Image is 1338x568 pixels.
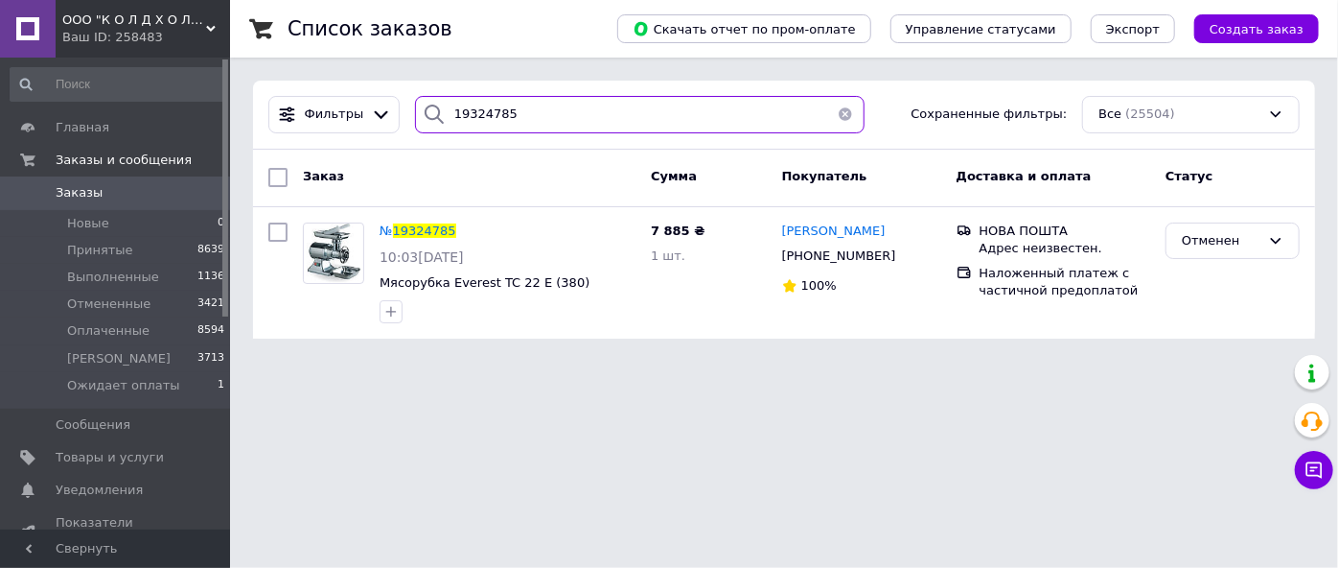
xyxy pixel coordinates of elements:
[633,20,856,37] span: Скачать отчет по пром-оплате
[782,223,886,241] a: [PERSON_NAME]
[1175,21,1319,35] a: Создать заказ
[1098,106,1121,124] span: Все
[980,240,1150,257] div: Адрес неизвестен.
[288,17,452,40] h1: Список заказов
[980,223,1150,240] div: НОВА ПОШТА
[67,350,171,367] span: [PERSON_NAME]
[10,67,226,102] input: Поиск
[380,275,589,290] a: Мясорубка Everest TC 22 E (380)
[801,278,837,293] span: 100%
[67,377,180,394] span: Ожидает оплаты
[1194,14,1319,43] button: Создать заказ
[957,169,1092,183] span: Доставка и оплата
[197,350,224,367] span: 3713
[218,215,224,232] span: 0
[380,224,393,238] span: №
[67,296,150,313] span: Отмененные
[782,248,896,263] span: [PHONE_NUMBER]
[303,223,364,284] a: Фото товару
[56,184,103,201] span: Заказы
[782,169,867,183] span: Покупатель
[1165,169,1213,183] span: Статус
[782,224,886,238] span: [PERSON_NAME]
[56,482,143,499] span: Уведомления
[415,96,865,133] input: Поиск по номеру заказа, ФИО покупателя, номеру телефона, Email, номеру накладной
[380,249,464,265] span: 10:03[DATE]
[393,224,456,238] span: 19324785
[197,269,224,286] span: 1136
[56,152,192,169] span: Заказы и сообщения
[1125,106,1175,121] span: (25504)
[826,96,865,133] button: Очистить
[197,296,224,313] span: 3421
[1210,22,1303,36] span: Создать заказ
[56,119,109,136] span: Главная
[1295,451,1333,489] button: Чат с покупателем
[651,224,704,238] span: 7 885 ₴
[980,265,1150,299] div: Наложенный платеж c частичной предоплатой
[56,514,177,549] span: Показатели работы компании
[218,377,224,394] span: 1
[911,106,1068,124] span: Сохраненные фильтры:
[303,169,344,183] span: Заказ
[651,169,697,183] span: Сумма
[62,29,230,46] div: Ваш ID: 258483
[651,248,685,263] span: 1 шт.
[67,322,150,340] span: Оплаченные
[56,416,130,434] span: Сообщения
[1182,231,1260,251] div: Отменен
[906,22,1056,36] span: Управление статусами
[1091,14,1175,43] button: Экспорт
[67,269,159,286] span: Выполненные
[380,224,456,238] a: №19324785
[56,449,164,466] span: Товары и услуги
[307,224,360,283] img: Фото товару
[305,106,364,124] span: Фильтры
[1106,22,1160,36] span: Экспорт
[890,14,1072,43] button: Управление статусами
[197,322,224,340] span: 8594
[197,242,224,259] span: 8639
[62,12,206,29] span: ООО "К О Л Д Х О Л О Д"
[67,215,109,232] span: Новые
[67,242,133,259] span: Принятые
[617,14,871,43] button: Скачать отчет по пром-оплате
